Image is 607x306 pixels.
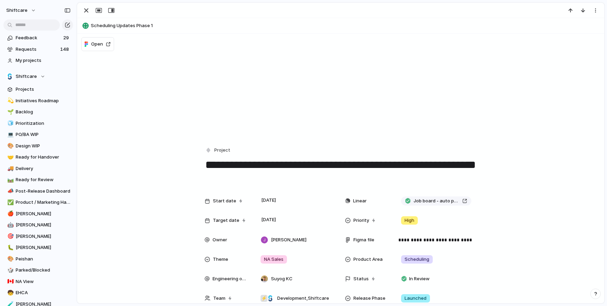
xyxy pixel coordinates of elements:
div: 🤖 [7,221,12,229]
div: 🎯 [7,232,12,240]
span: Prioritization [16,120,71,127]
div: 💻 [7,131,12,139]
div: ✅ [7,199,12,207]
span: Scheduling [405,256,429,263]
button: 🤖 [6,222,13,228]
div: 🇨🇦 [7,277,12,285]
div: ✅Product / Marketing Handover [3,197,73,208]
span: Start date [213,198,236,204]
div: 🎯[PERSON_NAME] [3,231,73,242]
a: 💻PO/BA WIP [3,129,73,140]
div: 🛤️ [7,176,12,184]
button: Project [204,145,232,155]
a: Requests148 [3,44,73,55]
span: Parked/Blocked [16,267,71,274]
span: Initiatives Roadmap [16,97,71,104]
span: Status [353,275,369,282]
span: [PERSON_NAME] [16,244,71,251]
button: 🧒 [6,289,13,296]
span: Product Area [353,256,383,263]
span: Product / Marketing Handover [16,199,71,206]
span: Figma file [353,236,374,243]
button: Open [81,37,114,51]
button: shiftcare [3,5,40,16]
span: In Review [409,275,430,282]
button: 📣 [6,188,13,195]
div: 🧊 [7,119,12,127]
span: Theme [213,256,228,263]
span: [PERSON_NAME] [16,210,71,217]
div: 🤝 [7,153,12,161]
div: 🎨 [7,255,12,263]
span: Ready for Handover [16,154,71,161]
button: 🎲 [6,267,13,274]
span: Post-Release Dashboard [16,188,71,195]
button: 🛤️ [6,176,13,183]
div: ⚡ [261,295,267,302]
div: 🚚 [7,164,12,172]
div: 🌱 [7,108,12,116]
div: 🛤️Ready for Review [3,175,73,185]
span: Open [91,41,103,48]
span: Suyog KC [271,275,293,282]
span: [DATE] [259,216,278,224]
button: ✅ [6,199,13,206]
div: 🐛 [7,244,12,252]
div: 🧒 [7,289,12,297]
span: Ready for Review [16,176,71,183]
span: Job board - auto populate declined client shift to job board [414,198,460,204]
span: Project [214,147,230,154]
span: Feedback [16,34,61,41]
span: Launched [405,295,426,302]
span: [PERSON_NAME] [16,222,71,228]
span: Release Phase [353,295,385,302]
span: Design WIP [16,143,71,150]
div: 🌱Backlog [3,107,73,117]
a: My projects [3,55,73,66]
span: Engineering owner [213,275,249,282]
span: Priority [353,217,369,224]
span: Requests [16,46,58,53]
button: 💫 [6,97,13,104]
span: Development , Shiftcare [277,295,329,302]
a: 🧒EHCA [3,288,73,298]
button: 🧊 [6,120,13,127]
div: 🎲Parked/Blocked [3,265,73,275]
button: 🤝 [6,154,13,161]
span: Shiftcare [16,73,37,80]
span: Projects [16,86,71,93]
a: 🇨🇦NA View [3,276,73,287]
button: 🚚 [6,165,13,172]
div: 🍎 [7,210,12,218]
span: My projects [16,57,71,64]
button: Scheduling Updates Phase 1 [80,20,601,31]
a: 🍎[PERSON_NAME] [3,209,73,219]
div: 📣 [7,187,12,195]
span: [PERSON_NAME] [271,236,306,243]
span: [DATE] [259,196,278,204]
button: 💻 [6,131,13,138]
span: Delivery [16,165,71,172]
button: 🎨 [6,256,13,263]
a: 🤖[PERSON_NAME] [3,220,73,230]
a: 🎨Peishan [3,254,73,264]
a: 🧊Prioritization [3,118,73,129]
span: Linear [353,198,367,204]
button: 🎨 [6,143,13,150]
button: 🇨🇦 [6,278,13,285]
a: 💫Initiatives Roadmap [3,96,73,106]
span: shiftcare [6,7,27,14]
button: Shiftcare [3,71,73,82]
button: 🎯 [6,233,13,240]
span: 148 [60,46,70,53]
span: [PERSON_NAME] [16,233,71,240]
div: 🎨 [7,142,12,150]
span: Team [213,295,225,302]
